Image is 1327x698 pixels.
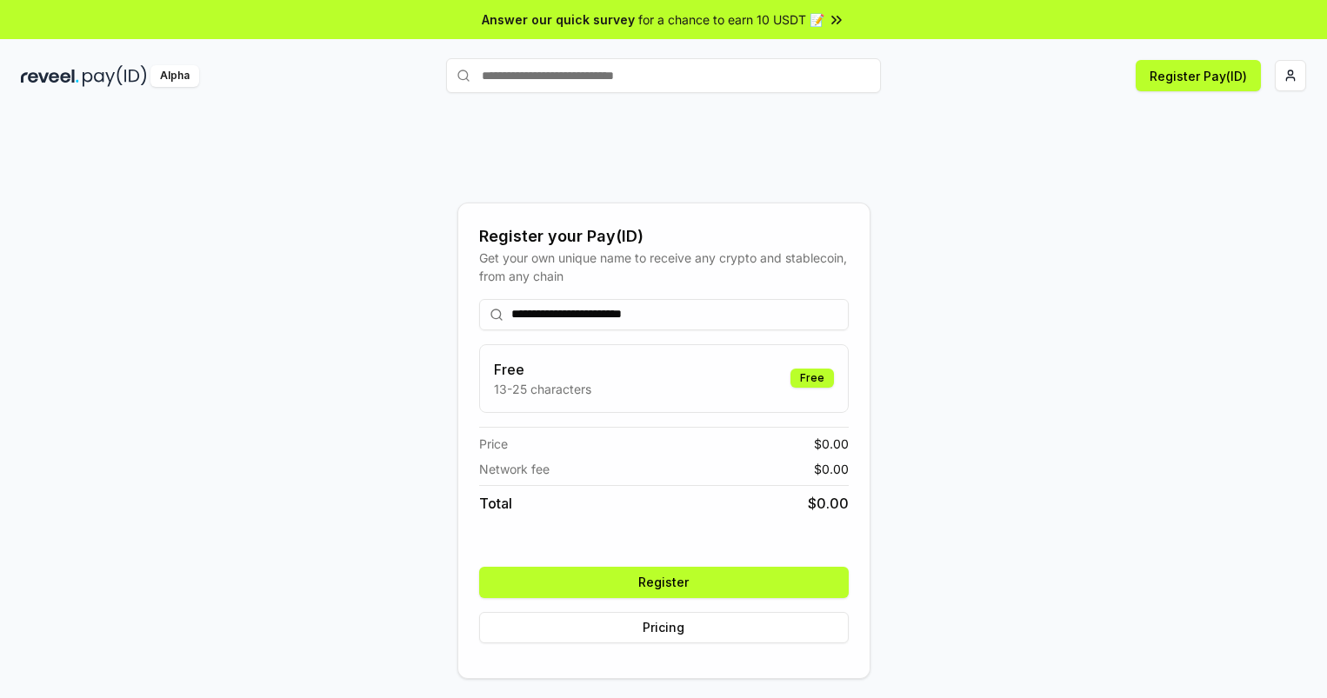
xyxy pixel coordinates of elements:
[479,460,550,478] span: Network fee
[479,249,849,285] div: Get your own unique name to receive any crypto and stablecoin, from any chain
[814,435,849,453] span: $ 0.00
[479,493,512,514] span: Total
[494,380,591,398] p: 13-25 characters
[479,612,849,643] button: Pricing
[790,369,834,388] div: Free
[482,10,635,29] span: Answer our quick survey
[83,65,147,87] img: pay_id
[1136,60,1261,91] button: Register Pay(ID)
[814,460,849,478] span: $ 0.00
[494,359,591,380] h3: Free
[150,65,199,87] div: Alpha
[479,435,508,453] span: Price
[21,65,79,87] img: reveel_dark
[479,567,849,598] button: Register
[808,493,849,514] span: $ 0.00
[638,10,824,29] span: for a chance to earn 10 USDT 📝
[479,224,849,249] div: Register your Pay(ID)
